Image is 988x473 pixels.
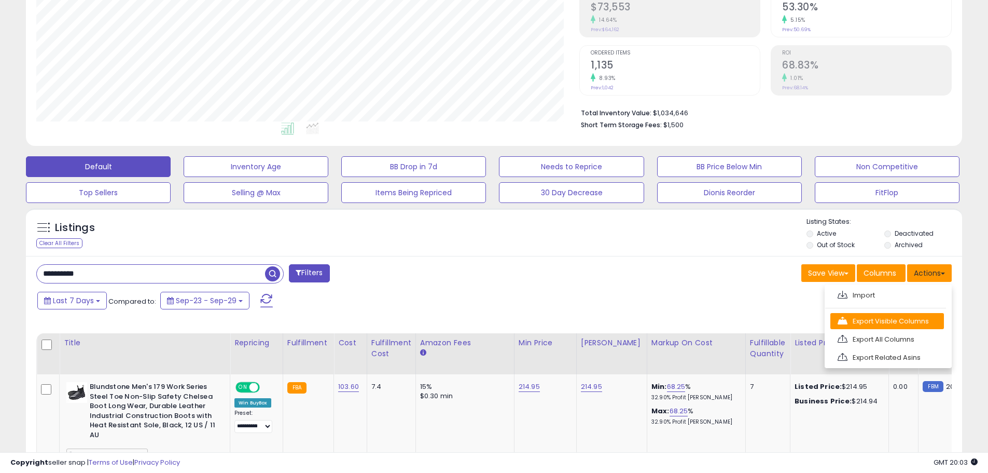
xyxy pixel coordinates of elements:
[581,337,643,348] div: [PERSON_NAME]
[591,85,614,91] small: Prev: 1,042
[801,264,855,282] button: Save View
[499,156,644,177] button: Needs to Reprice
[108,296,156,306] span: Compared to:
[420,337,510,348] div: Amazon Fees
[258,383,275,392] span: OFF
[287,337,329,348] div: Fulfillment
[946,382,969,391] span: 204.95
[338,337,363,348] div: Cost
[651,406,670,416] b: Max:
[176,295,236,306] span: Sep-23 - Sep-29
[134,457,180,467] a: Privacy Policy
[651,418,737,426] p: 32.90% Profit [PERSON_NAME]
[371,382,408,391] div: 7.4
[830,331,944,347] a: Export All Columns
[10,458,180,468] div: seller snap | |
[647,333,745,374] th: The percentage added to the cost of goods (COGS) that forms the calculator for Min & Max prices.
[667,382,686,392] a: 68.25
[581,382,602,392] a: 214.95
[895,229,934,238] label: Deactivated
[519,382,540,392] a: 214.95
[10,457,48,467] strong: Copyright
[657,182,802,203] button: Dionis Reorder
[287,382,307,394] small: FBA
[923,381,943,392] small: FBM
[651,407,737,426] div: %
[934,457,978,467] span: 2025-10-7 20:03 GMT
[651,337,741,348] div: Markup on Cost
[782,1,951,15] h2: 53.30%
[795,382,881,391] div: $214.95
[89,457,133,467] a: Terms of Use
[289,264,329,282] button: Filters
[782,26,811,33] small: Prev: 50.69%
[371,337,411,359] div: Fulfillment Cost
[893,382,910,391] div: 0.00
[817,240,855,249] label: Out of Stock
[37,292,107,309] button: Last 7 Days
[234,410,275,433] div: Preset:
[64,337,226,348] div: Title
[420,348,426,358] small: Amazon Fees.
[663,120,684,130] span: $1,500
[591,59,760,73] h2: 1,135
[55,221,95,235] h5: Listings
[66,382,87,403] img: 31s5UqmqEtL._SL40_.jpg
[236,383,249,392] span: ON
[160,292,249,309] button: Sep-23 - Sep-29
[234,337,279,348] div: Repricing
[895,240,923,249] label: Archived
[657,156,802,177] button: BB Price Below Min
[815,156,959,177] button: Non Competitive
[591,26,619,33] small: Prev: $64,162
[782,59,951,73] h2: 68.83%
[795,382,842,391] b: Listed Price:
[519,337,572,348] div: Min Price
[591,50,760,56] span: Ordered Items
[420,382,506,391] div: 15%
[782,50,951,56] span: ROI
[670,406,688,416] a: 68.25
[341,182,486,203] button: Items Being Repriced
[795,337,884,348] div: Listed Price
[26,156,171,177] button: Default
[907,264,952,282] button: Actions
[750,337,786,359] div: Fulfillable Quantity
[795,397,881,406] div: $214.94
[787,74,803,82] small: 1.01%
[815,182,959,203] button: FitFlop
[830,349,944,366] a: Export Related Asins
[750,382,782,391] div: 7
[595,16,617,24] small: 14.64%
[591,1,760,15] h2: $73,553
[651,382,667,391] b: Min:
[581,109,651,117] b: Total Inventory Value:
[830,287,944,303] a: Import
[338,382,359,392] a: 103.60
[651,394,737,401] p: 32.90% Profit [PERSON_NAME]
[581,106,944,118] li: $1,034,646
[830,313,944,329] a: Export Visible Columns
[341,156,486,177] button: BB Drop in 7d
[499,182,644,203] button: 30 Day Decrease
[787,16,805,24] small: 5.15%
[420,391,506,401] div: $0.30 min
[26,182,171,203] button: Top Sellers
[857,264,906,282] button: Columns
[806,217,962,227] p: Listing States:
[234,398,271,408] div: Win BuyBox
[66,449,148,461] span: XTREME SAFETY RANGE
[651,382,737,401] div: %
[782,85,808,91] small: Prev: 68.14%
[864,268,896,278] span: Columns
[53,295,94,306] span: Last 7 Days
[581,120,662,129] b: Short Term Storage Fees:
[184,182,328,203] button: Selling @ Max
[817,229,836,238] label: Active
[184,156,328,177] button: Inventory Age
[595,74,616,82] small: 8.93%
[795,396,852,406] b: Business Price:
[36,238,82,248] div: Clear All Filters
[90,382,216,442] b: Blundstone Men's 179 Work Series Steel Toe Non-Slip Safety Chelsea Boot Long Wear, Durable Leathe...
